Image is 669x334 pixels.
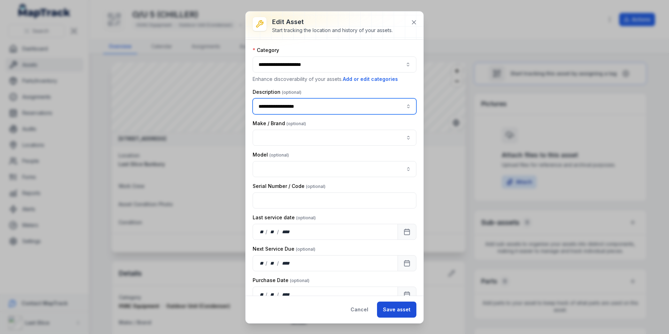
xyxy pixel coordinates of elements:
button: Calendar [398,255,416,271]
label: Category [253,47,279,54]
div: day, [259,260,266,267]
div: / [277,228,279,235]
div: month, [268,291,277,298]
p: Enhance discoverability of your assets. [253,75,416,83]
div: year, [279,291,292,298]
label: Last service date [253,214,316,221]
div: / [266,260,268,267]
input: asset-edit:cf[08eaddf7-07cd-453f-a58e-3fff727ebd05]-label [253,161,416,177]
label: Next Service Due [253,245,315,252]
div: month, [268,260,277,267]
div: Start tracking the location and history of your assets. [272,27,393,34]
label: Purchase Date [253,277,309,284]
div: / [266,228,268,235]
div: month, [268,228,277,235]
input: asset-edit:description-label [253,98,416,114]
div: year, [279,260,292,267]
div: / [277,260,279,267]
label: Make / Brand [253,120,306,127]
button: Calendar [398,287,416,303]
button: Calendar [398,224,416,240]
div: year, [279,228,292,235]
label: Serial Number / Code [253,183,325,190]
label: Model [253,151,289,158]
div: day, [259,291,266,298]
button: Cancel [345,302,374,318]
button: Save asset [377,302,416,318]
div: day, [259,228,266,235]
button: Add or edit categories [343,75,398,83]
label: Description [253,89,301,96]
input: asset-edit:cf[ebb60b7c-a6c7-4352-97cf-f2206141bd39]-label [253,130,416,146]
h3: Edit asset [272,17,393,27]
div: / [266,291,268,298]
div: / [277,291,279,298]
